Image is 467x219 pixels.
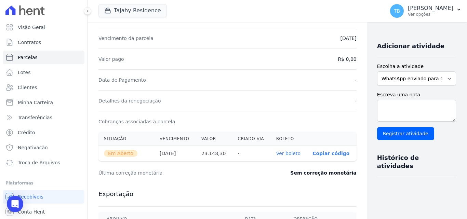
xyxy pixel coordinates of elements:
span: Minha Carteira [18,99,53,106]
th: Criado via [232,132,270,146]
dt: Última correção monetária [98,169,251,176]
span: Clientes [18,84,37,91]
th: [DATE] [154,146,196,161]
a: Minha Carteira [3,96,84,109]
span: Negativação [18,144,48,151]
dt: Vencimento da parcela [98,35,154,42]
a: Recebíveis [3,190,84,204]
h3: Exportação [98,190,357,198]
span: TB [394,9,400,13]
dt: Cobranças associadas à parcela [98,118,175,125]
a: Troca de Arquivos [3,156,84,169]
button: Copiar código [312,151,349,156]
label: Escolha a atividade [377,63,456,70]
a: Parcelas [3,51,84,64]
a: Contratos [3,36,84,49]
a: Ver boleto [276,151,301,156]
label: Escreva uma nota [377,91,456,98]
p: Ver opções [408,12,453,17]
dd: - [355,97,357,104]
p: [PERSON_NAME] [408,5,453,12]
dd: [DATE] [340,35,356,42]
h3: Histórico de atividades [377,154,451,170]
span: Transferências [18,114,52,121]
span: Crédito [18,129,35,136]
span: Lotes [18,69,31,76]
button: TB [PERSON_NAME] Ver opções [385,1,467,20]
span: Troca de Arquivos [18,159,60,166]
a: Clientes [3,81,84,94]
button: Tajahy Residence [98,4,167,17]
a: Conta Hent [3,205,84,219]
span: Conta Hent [18,208,45,215]
h3: Adicionar atividade [377,42,444,50]
div: Open Intercom Messenger [7,196,23,212]
th: 23.148,30 [196,146,232,161]
th: Situação [98,132,154,146]
dt: Data de Pagamento [98,77,146,83]
a: Lotes [3,66,84,79]
span: Contratos [18,39,41,46]
a: Crédito [3,126,84,139]
th: Valor [196,132,232,146]
th: Vencimento [154,132,196,146]
dt: Detalhes da renegociação [98,97,161,104]
span: Parcelas [18,54,38,61]
dd: - [355,77,357,83]
dd: Sem correção monetária [290,169,356,176]
a: Visão Geral [3,20,84,34]
div: Plataformas [5,179,82,187]
th: Boleto [271,132,307,146]
a: Transferências [3,111,84,124]
span: Recebíveis [18,193,43,200]
span: Visão Geral [18,24,45,31]
dt: Valor pago [98,56,124,63]
a: Negativação [3,141,84,154]
dd: R$ 0,00 [338,56,357,63]
input: Registrar atividade [377,127,434,140]
span: Em Aberto [104,150,137,157]
th: - [232,146,270,161]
